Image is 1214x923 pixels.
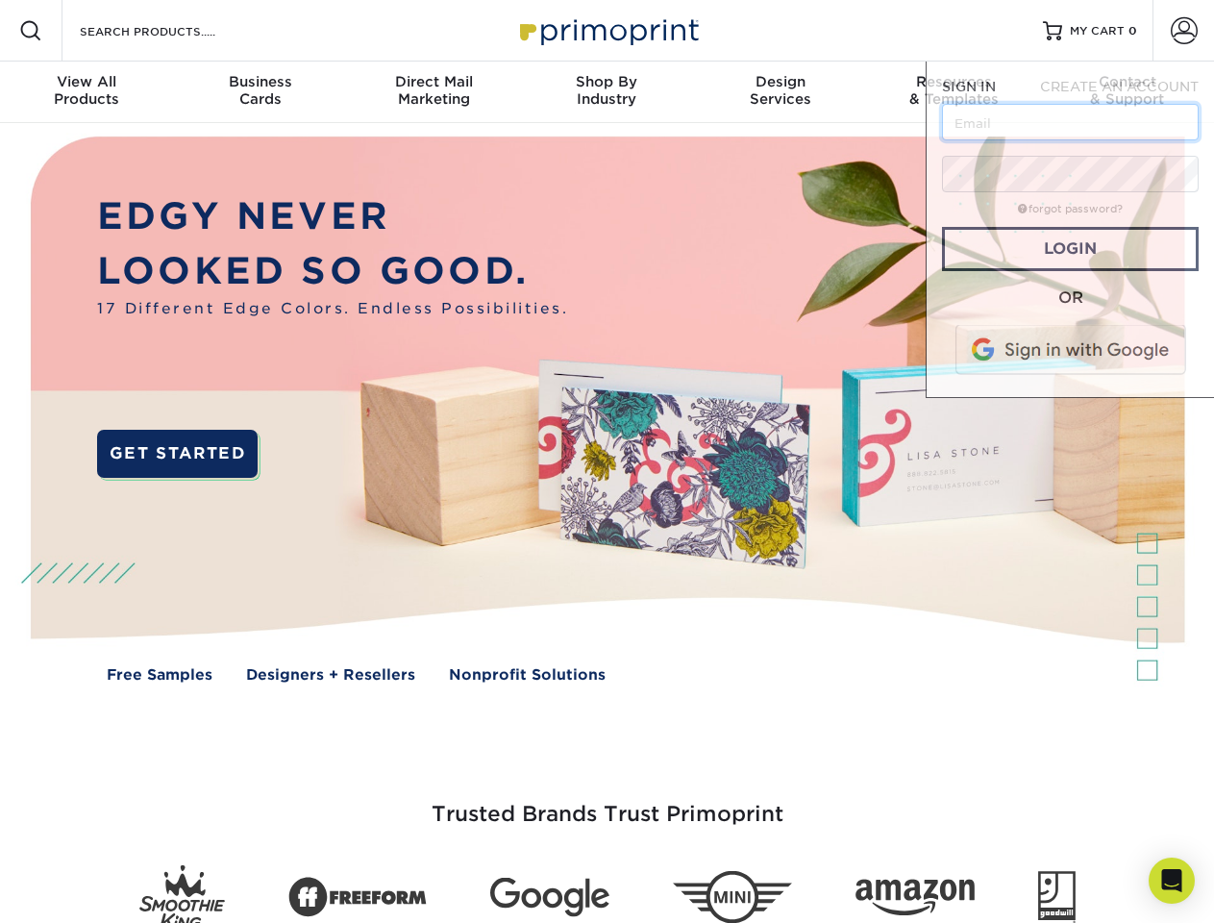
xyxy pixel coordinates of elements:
p: EDGY NEVER [97,189,568,244]
div: & Templates [867,73,1040,108]
a: Resources& Templates [867,62,1040,123]
a: Nonprofit Solutions [449,664,606,686]
h3: Trusted Brands Trust Primoprint [45,756,1170,850]
a: Direct MailMarketing [347,62,520,123]
span: 0 [1128,24,1137,37]
div: Cards [173,73,346,108]
p: LOOKED SO GOOD. [97,244,568,299]
span: MY CART [1070,23,1125,39]
div: Services [694,73,867,108]
a: GET STARTED [97,430,258,478]
img: Amazon [855,880,975,916]
a: BusinessCards [173,62,346,123]
div: OR [942,287,1199,310]
a: Designers + Resellers [246,664,415,686]
span: Design [694,73,867,90]
span: Business [173,73,346,90]
div: Open Intercom Messenger [1149,858,1195,904]
img: Primoprint [511,10,704,51]
span: 17 Different Edge Colors. Endless Possibilities. [97,298,568,320]
input: Email [942,104,1199,140]
span: Direct Mail [347,73,520,90]
input: SEARCH PRODUCTS..... [78,19,265,42]
span: SIGN IN [942,79,996,94]
a: DesignServices [694,62,867,123]
span: Resources [867,73,1040,90]
a: Shop ByIndustry [520,62,693,123]
span: CREATE AN ACCOUNT [1040,79,1199,94]
a: Free Samples [107,664,212,686]
img: Goodwill [1038,871,1076,923]
img: Google [490,878,609,917]
a: forgot password? [1018,203,1123,215]
span: Shop By [520,73,693,90]
div: Marketing [347,73,520,108]
a: Login [942,227,1199,271]
div: Industry [520,73,693,108]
